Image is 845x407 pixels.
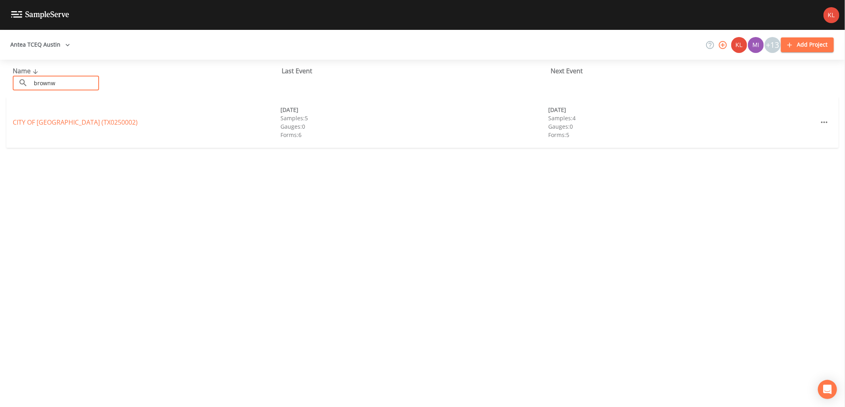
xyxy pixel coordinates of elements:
[13,118,138,127] a: CITY OF [GEOGRAPHIC_DATA] (TX0250002)
[280,131,548,139] div: Forms: 6
[731,37,747,53] img: 9c4450d90d3b8045b2e5fa62e4f92659
[549,106,816,114] div: [DATE]
[818,380,837,399] div: Open Intercom Messenger
[31,76,99,90] input: Search Projects
[549,114,816,122] div: Samples: 4
[551,66,820,76] div: Next Event
[824,7,839,23] img: 9c4450d90d3b8045b2e5fa62e4f92659
[13,67,40,75] span: Name
[748,37,764,53] img: a1ea4ff7c53760f38bef77ef7c6649bf
[549,122,816,131] div: Gauges: 0
[282,66,551,76] div: Last Event
[280,122,548,131] div: Gauges: 0
[280,114,548,122] div: Samples: 5
[781,37,834,52] button: Add Project
[280,106,548,114] div: [DATE]
[11,11,69,19] img: logo
[549,131,816,139] div: Forms: 5
[731,37,748,53] div: Kler Teran
[765,37,781,53] div: +13
[7,37,73,52] button: Antea TCEQ Austin
[748,37,764,53] div: Miriaha Caddie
